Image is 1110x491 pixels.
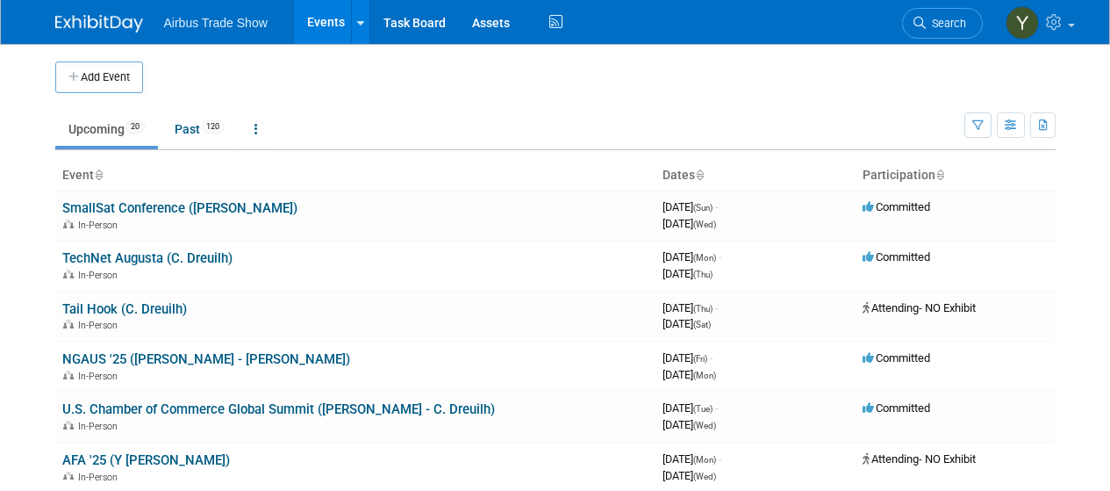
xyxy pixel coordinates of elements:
[78,472,123,483] span: In-Person
[78,371,123,382] span: In-Person
[926,17,966,30] span: Search
[63,421,74,430] img: In-Person Event
[1006,6,1039,40] img: Yolanda Bauza
[94,168,103,182] a: Sort by Event Name
[78,320,123,331] span: In-Person
[63,220,74,228] img: In-Person Event
[856,161,1056,191] th: Participation
[715,401,718,415] span: -
[55,161,655,191] th: Event
[125,120,145,134] span: 20
[693,455,716,465] span: (Mon)
[55,61,143,93] button: Add Event
[63,371,74,379] img: In-Person Event
[161,112,238,146] a: Past120
[78,270,123,281] span: In-Person
[78,220,123,231] span: In-Person
[935,168,944,182] a: Sort by Participation Type
[693,371,716,380] span: (Mon)
[662,317,711,330] span: [DATE]
[55,112,158,146] a: Upcoming20
[62,401,495,417] a: U.S. Chamber of Commerce Global Summit ([PERSON_NAME] - C. Dreuilh)
[693,203,713,213] span: (Sun)
[63,320,74,329] img: In-Person Event
[662,301,718,314] span: [DATE]
[710,351,713,365] span: -
[863,250,930,264] span: Committed
[62,452,230,468] a: AFA '25 (Y [PERSON_NAME])
[662,469,716,482] span: [DATE]
[662,250,721,264] span: [DATE]
[662,401,718,415] span: [DATE]
[62,250,233,266] a: TechNet Augusta (C. Dreuilh)
[63,472,74,480] img: In-Person Event
[902,8,983,39] a: Search
[55,15,143,32] img: ExhibitDay
[715,301,718,314] span: -
[655,161,856,191] th: Dates
[662,267,713,280] span: [DATE]
[662,351,713,365] span: [DATE]
[863,351,930,365] span: Committed
[662,418,716,431] span: [DATE]
[693,404,713,414] span: (Tue)
[863,401,930,415] span: Committed
[63,270,74,278] img: In-Person Event
[693,320,711,329] span: (Sat)
[693,220,716,229] span: (Wed)
[662,368,716,381] span: [DATE]
[693,354,707,364] span: (Fri)
[863,452,976,466] span: Attending- NO Exhibit
[62,351,350,367] a: NGAUS '25 ([PERSON_NAME] - [PERSON_NAME])
[693,472,716,481] span: (Wed)
[662,452,721,466] span: [DATE]
[715,200,718,213] span: -
[863,301,976,314] span: Attending- NO Exhibit
[719,452,721,466] span: -
[719,250,721,264] span: -
[62,200,297,216] a: SmallSat Conference ([PERSON_NAME])
[693,270,713,279] span: (Thu)
[863,200,930,213] span: Committed
[662,200,718,213] span: [DATE]
[693,421,716,430] span: (Wed)
[78,421,123,432] span: In-Person
[662,217,716,230] span: [DATE]
[201,120,225,134] span: 120
[693,304,713,314] span: (Thu)
[62,301,187,317] a: Tail Hook (C. Dreuilh)
[693,253,716,263] span: (Mon)
[695,168,704,182] a: Sort by Start Date
[164,16,268,30] span: Airbus Trade Show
